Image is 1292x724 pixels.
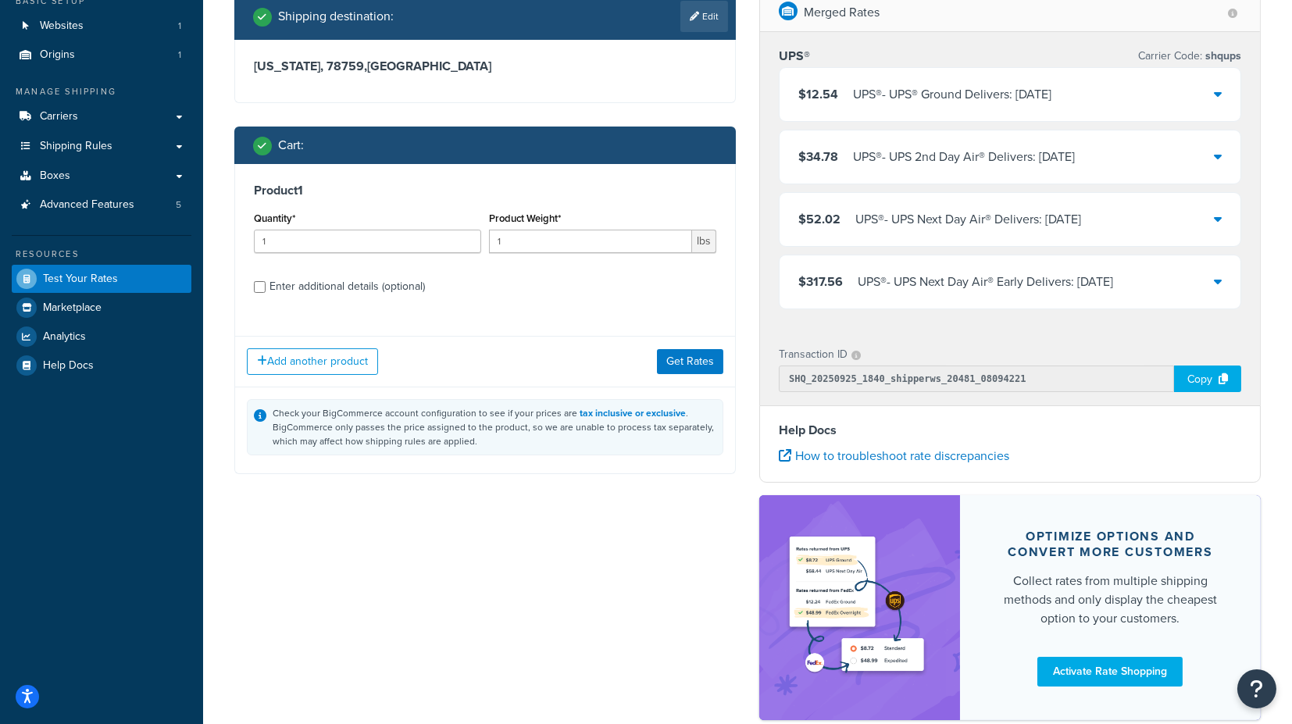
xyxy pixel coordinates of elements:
div: Optimize options and convert more customers [998,529,1223,560]
span: Websites [40,20,84,33]
a: Boxes [12,162,191,191]
input: 0 [254,230,481,253]
span: 5 [176,198,181,212]
a: Carriers [12,102,191,131]
button: Open Resource Center [1237,669,1276,708]
h3: UPS® [779,48,810,64]
span: $12.54 [798,85,838,103]
span: Help Docs [43,359,94,373]
span: Origins [40,48,75,62]
span: shqups [1202,48,1241,64]
button: Add another product [247,348,378,375]
span: $34.78 [798,148,838,166]
h2: Shipping destination : [278,9,394,23]
a: Activate Rate Shopping [1037,657,1183,687]
span: $52.02 [798,210,841,228]
div: Check your BigCommerce account configuration to see if your prices are . BigCommerce only passes ... [273,406,716,448]
div: UPS® - UPS Next Day Air® Early Delivers: [DATE] [858,271,1113,293]
p: Carrier Code: [1138,45,1241,67]
a: tax inclusive or exclusive [580,406,686,420]
span: 1 [178,20,181,33]
p: Transaction ID [779,344,848,366]
span: Shipping Rules [40,140,112,153]
a: Origins1 [12,41,191,70]
a: Shipping Rules [12,132,191,161]
img: feature-image-rateshop-7084cbbcb2e67ef1d54c2e976f0e592697130d5817b016cf7cc7e13314366067.png [783,519,937,697]
span: Test Your Rates [43,273,118,286]
a: Marketplace [12,294,191,322]
a: Websites1 [12,12,191,41]
li: Websites [12,12,191,41]
li: Origins [12,41,191,70]
span: Advanced Features [40,198,134,212]
a: Analytics [12,323,191,351]
h3: [US_STATE], 78759 , [GEOGRAPHIC_DATA] [254,59,716,74]
span: $317.56 [798,273,843,291]
a: How to troubleshoot rate discrepancies [779,447,1009,465]
div: UPS® - UPS Next Day Air® Delivers: [DATE] [855,209,1081,230]
span: lbs [692,230,716,253]
span: Carriers [40,110,78,123]
label: Quantity* [254,212,295,224]
input: 0.00 [489,230,692,253]
h3: Product 1 [254,183,716,198]
a: Test Your Rates [12,265,191,293]
h2: Cart : [278,138,304,152]
div: Enter additional details (optional) [269,276,425,298]
div: Copy [1174,366,1241,392]
div: UPS® - UPS® Ground Delivers: [DATE] [853,84,1051,105]
span: Marketplace [43,301,102,315]
button: Get Rates [657,349,723,374]
a: Edit [680,1,728,32]
div: Collect rates from multiple shipping methods and only display the cheapest option to your customers. [998,572,1223,628]
p: Merged Rates [804,2,880,23]
li: Advanced Features [12,191,191,219]
label: Product Weight* [489,212,561,224]
a: Help Docs [12,351,191,380]
span: Analytics [43,330,86,344]
div: Manage Shipping [12,85,191,98]
span: Boxes [40,169,70,183]
input: Enter additional details (optional) [254,281,266,293]
h4: Help Docs [779,421,1241,440]
a: Advanced Features5 [12,191,191,219]
span: 1 [178,48,181,62]
div: Resources [12,248,191,261]
div: UPS® - UPS 2nd Day Air® Delivers: [DATE] [853,146,1075,168]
